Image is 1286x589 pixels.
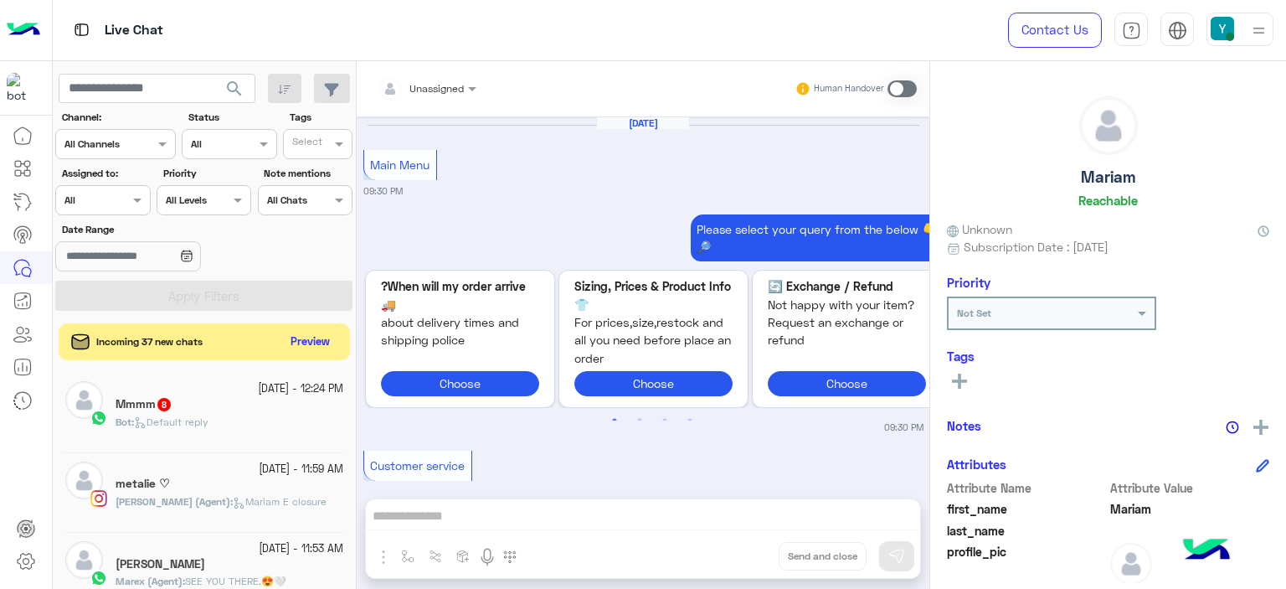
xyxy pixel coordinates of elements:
span: Customer service [370,458,465,473]
span: profile_pic [947,543,1107,581]
small: [DATE] - 11:59 AM [259,462,343,478]
button: 2 of 2 [631,412,648,429]
span: first_name [947,500,1107,518]
p: Exchange / Refund 🔄 [768,277,926,295]
button: 1 of 2 [606,412,623,429]
h5: Mariam [1081,168,1135,187]
button: Choose [381,371,539,395]
span: Mariam [1110,500,1270,518]
label: Assigned to: [62,166,148,181]
img: Logo [7,13,40,48]
h5: sarah [116,557,205,571]
b: : [116,575,185,587]
span: Marex (Agent) [116,575,183,587]
b: Not Set [957,307,991,319]
label: Status [188,110,275,125]
img: profile [1248,20,1269,41]
p: Sizing, Prices & Product Info 👕 [574,277,733,313]
span: Mariam E closure [233,495,327,508]
button: Preview [284,330,337,354]
span: Default reply [134,416,208,428]
b: : [116,416,134,428]
span: about delivery times and shipping police [381,313,539,349]
label: Channel: [62,110,174,125]
p: Live Chat [105,19,163,42]
button: Choose [768,371,926,395]
h6: Tags [947,349,1269,364]
img: WhatsApp [90,410,107,426]
span: Not happy with your item? Request an exchange or refund [768,296,926,349]
label: Note mentions [264,166,350,181]
span: 8 [157,398,171,411]
button: 3 of 2 [656,412,673,429]
label: Date Range [62,222,249,237]
small: [DATE] - 11:53 AM [259,541,343,557]
span: last_name [947,522,1107,540]
span: Subscription Date : [DATE] [964,238,1109,256]
h6: Attributes [947,457,1006,472]
span: Attribute Value [1110,479,1270,497]
label: Tags [290,110,351,125]
a: tab [1114,13,1148,48]
button: Send and close [779,542,867,571]
span: For prices,size,restock and all you need before place an order [574,313,733,367]
h6: Priority [947,275,990,290]
b: : [116,495,233,508]
img: add [1253,420,1268,435]
img: tab [71,19,92,40]
span: [PERSON_NAME] (Agent) [116,495,230,508]
h5: Mmmm [116,397,172,411]
span: search [224,79,244,99]
button: 4 of 2 [682,412,698,429]
a: Contact Us [1008,13,1102,48]
p: 17/9/2025, 9:30 PM [691,214,942,261]
button: Apply Filters [55,281,352,311]
img: tab [1168,21,1187,40]
img: defaultAdmin.png [65,381,103,419]
h6: Notes [947,418,981,433]
img: Instagram [90,490,107,507]
label: Priority [163,166,249,181]
small: 09:30 PM [363,184,403,198]
h6: [DATE] [597,117,689,129]
button: search [214,74,255,110]
img: defaultAdmin.png [1080,97,1137,154]
p: When will my order arrive? 🚚 [381,277,539,313]
span: Bot [116,416,131,428]
img: defaultAdmin.png [65,462,103,499]
button: Choose [574,371,733,395]
h5: metalie ♡ [116,477,170,491]
span: Unknown [947,220,1012,238]
small: [DATE] - 12:24 PM [258,381,343,397]
span: Main Menu [370,158,430,172]
img: defaultAdmin.png [65,541,103,579]
h6: Reachable [1078,193,1138,208]
img: tab [1122,21,1141,40]
img: userImage [1211,17,1234,40]
small: 09:30 PM [884,421,923,434]
span: Incoming 37 new chats [96,334,203,349]
img: 317874714732967 [7,73,37,103]
span: Unassigned [409,82,464,95]
small: Human Handover [814,82,884,96]
div: Select [290,134,322,153]
img: WhatsApp [90,570,107,586]
img: defaultAdmin.png [1110,543,1152,585]
img: hulul-logo.png [1177,522,1236,581]
span: SEE YOU THERE.😍🤍 [185,575,286,587]
img: notes [1226,421,1239,434]
span: Attribute Name [947,479,1107,497]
